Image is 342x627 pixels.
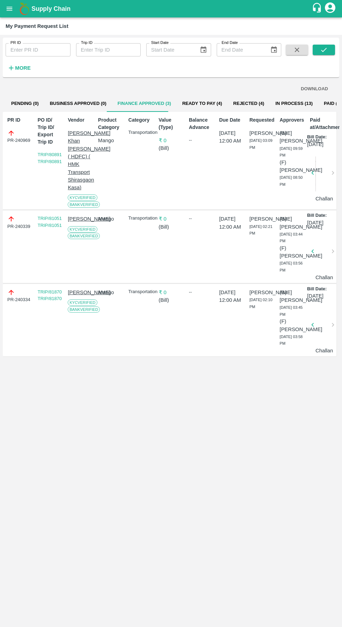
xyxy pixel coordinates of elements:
p: Due Date [219,116,244,124]
div: PR-240339 [7,215,32,230]
p: Challan [315,274,330,281]
span: [DATE] 03:45 PM [280,305,303,316]
img: logo [17,2,31,16]
a: TRIP/81051 TRIP/81051 [38,216,62,228]
input: Enter PR ID [6,43,70,56]
p: Mango [98,137,123,144]
p: Bill Date: [307,134,327,140]
p: PR ID [7,116,32,124]
button: Rejected (4) [228,95,270,112]
p: Transportation [128,129,153,136]
div: PR-240969 [7,129,32,144]
p: (F) [PERSON_NAME] [280,318,304,333]
span: [DATE] 03:58 PM [280,335,303,346]
p: [PERSON_NAME] Khan [PERSON_NAME] ( HDFC) ( HMK Transport Shirasgaon Kasa) [68,129,92,191]
p: [PERSON_NAME] [250,289,274,296]
span: KYC Verified [68,226,97,232]
p: [PERSON_NAME] [250,129,274,137]
p: [DATE] [307,140,324,148]
button: More [6,62,32,74]
p: Paid at/Attachments [310,116,335,131]
div: PR-240334 [7,289,32,303]
p: Mango [98,289,123,296]
label: Trip ID [81,40,92,46]
span: [DATE] 02:21 PM [250,224,273,236]
p: Bill Date: [307,212,327,219]
p: ₹ 0 [159,289,184,296]
span: [DATE] 02:10 PM [250,298,273,309]
p: [DATE] 12:00 AM [219,215,244,231]
span: [DATE] 03:44 PM [280,232,303,243]
p: Requested [250,116,274,124]
p: [DATE] [307,219,324,227]
input: Start Date [146,43,194,56]
p: [PERSON_NAME] [250,215,274,223]
p: [DATE] 12:00 AM [219,129,244,145]
p: [PERSON_NAME] [68,215,92,223]
p: (F) [PERSON_NAME] [280,159,304,174]
div: My Payment Request List [6,22,68,31]
p: [PERSON_NAME] [68,289,92,296]
label: End Date [222,40,238,46]
p: (B) [PERSON_NAME] [280,289,304,304]
div: account of current user [324,1,336,16]
button: Finance Approved (3) [112,95,177,112]
a: Supply Chain [31,4,312,14]
p: ( Bill ) [159,296,184,304]
input: Enter Trip ID [76,43,141,56]
input: End Date [217,43,265,56]
span: Bank Verified [68,233,100,239]
span: KYC Verified [68,194,97,201]
p: Mango [98,215,123,223]
span: [DATE] 08:50 PM [280,175,303,186]
span: Bank Verified [68,306,100,313]
strong: More [15,65,31,71]
p: PO ID/ Trip ID/ Export Trip ID [38,116,62,146]
span: [DATE] 03:56 PM [280,261,303,272]
b: Supply Chain [31,5,70,12]
p: Category [128,116,153,124]
a: TRIP/80891 TRIP/80891 [38,152,62,164]
p: Transportation [128,289,153,295]
p: Balance Advance [189,116,214,131]
span: KYC Verified [68,299,97,306]
button: Pending (0) [6,95,44,112]
div: -- [189,137,214,144]
button: Business Approved (0) [44,95,112,112]
p: ₹ 0 [159,215,184,223]
p: (B) [PERSON_NAME] [280,215,304,231]
p: [DATE] 12:00 AM [219,289,244,304]
p: ₹ 0 [159,137,184,144]
p: Challan [315,347,330,354]
p: (F) [PERSON_NAME] [280,244,304,260]
p: (B) [PERSON_NAME] [280,129,304,145]
button: In Process (13) [270,95,318,112]
p: Transportation [128,215,153,222]
div: customer-support [312,2,324,15]
button: Ready To Pay (4) [177,95,228,112]
p: Product Category [98,116,123,131]
span: [DATE] 09:59 PM [280,146,303,158]
label: PR ID [10,40,21,46]
a: TRIP/81870 TRIP/81870 [38,289,62,301]
p: Approvers [280,116,304,124]
button: open drawer [1,1,17,17]
label: Start Date [151,40,169,46]
p: Challan [315,195,330,202]
p: [DATE] [307,292,324,300]
div: -- [189,215,214,222]
p: Vendor [68,116,92,124]
p: ( Bill ) [159,144,184,152]
span: [DATE] 03:09 PM [250,138,273,150]
p: Value (Type) [159,116,184,131]
button: Choose date [197,43,210,56]
button: DOWNLOAD [298,83,331,95]
div: -- [189,289,214,296]
button: Choose date [267,43,281,56]
span: Bank Verified [68,201,100,208]
p: Bill Date: [307,286,327,292]
p: ( Bill ) [159,223,184,231]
